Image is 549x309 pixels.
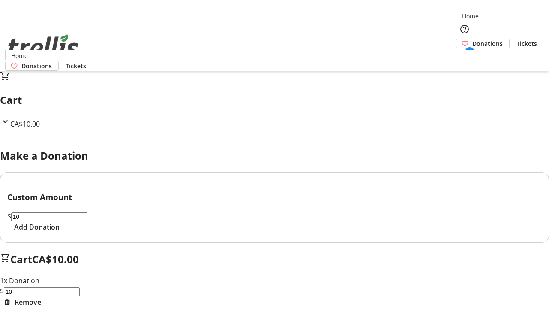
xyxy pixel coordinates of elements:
span: Donations [21,61,52,70]
a: Tickets [59,61,93,70]
span: Donations [472,39,503,48]
input: Donation Amount [4,287,80,296]
span: Tickets [66,61,86,70]
button: Add Donation [7,222,66,232]
a: Home [6,51,33,60]
button: Cart [456,48,473,66]
span: Home [462,12,479,21]
span: Remove [15,297,41,307]
a: Home [456,12,484,21]
span: CA$10.00 [10,119,40,129]
button: Help [456,21,473,38]
span: Tickets [516,39,537,48]
span: $ [7,212,11,221]
input: Donation Amount [11,212,87,221]
a: Donations [5,61,59,71]
a: Donations [456,39,510,48]
span: Add Donation [14,222,60,232]
span: Home [11,51,28,60]
span: CA$10.00 [32,252,79,266]
h3: Custom Amount [7,191,542,203]
img: Orient E2E Organization qXEusMBIYX's Logo [5,25,81,68]
a: Tickets [510,39,544,48]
